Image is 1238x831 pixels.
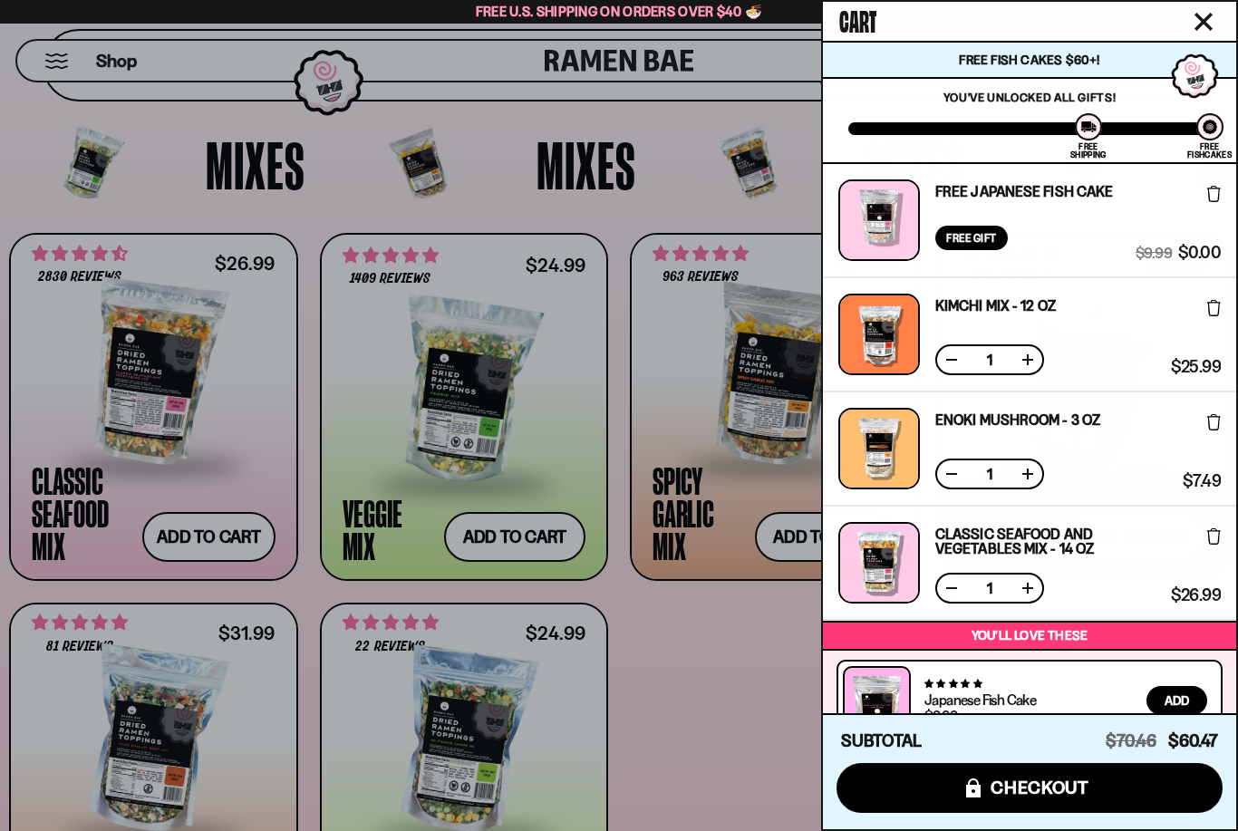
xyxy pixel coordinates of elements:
[1106,730,1156,751] span: $70.46
[975,581,1004,595] span: 1
[935,412,1100,427] a: Enoki Mushroom - 3 OZ
[975,467,1004,481] span: 1
[1146,686,1207,715] button: Add
[827,627,1232,644] p: You’ll love these
[1183,473,1221,489] span: $7.49
[975,353,1004,367] span: 1
[924,709,957,723] div: $9.99
[1190,8,1217,35] button: Close cart
[1165,694,1189,707] span: Add
[848,90,1211,104] p: You've unlocked all gifts!
[991,778,1089,797] span: checkout
[935,298,1056,313] a: Kimchi Mix - 12 OZ
[1178,245,1221,261] span: $0.00
[924,678,982,690] span: 4.77 stars
[1187,142,1232,159] div: Free Fishcakes
[1171,587,1221,604] span: $26.99
[1136,245,1172,261] span: $9.99
[924,691,1036,709] a: Japanese Fish Cake
[839,1,876,37] span: Cart
[1171,359,1221,375] span: $25.99
[959,52,1099,68] span: Free Fish Cakes $60+!
[1168,730,1218,751] span: $60.47
[476,3,763,20] span: Free U.S. Shipping on Orders over $40 🍜
[841,732,922,750] h4: Subtotal
[1070,142,1106,159] div: Free Shipping
[935,527,1165,556] a: Classic Seafood and Vegetables Mix - 14 OZ
[837,763,1223,813] button: checkout
[935,226,1008,250] div: Free Gift
[935,184,1113,198] a: Free Japanese Fish Cake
